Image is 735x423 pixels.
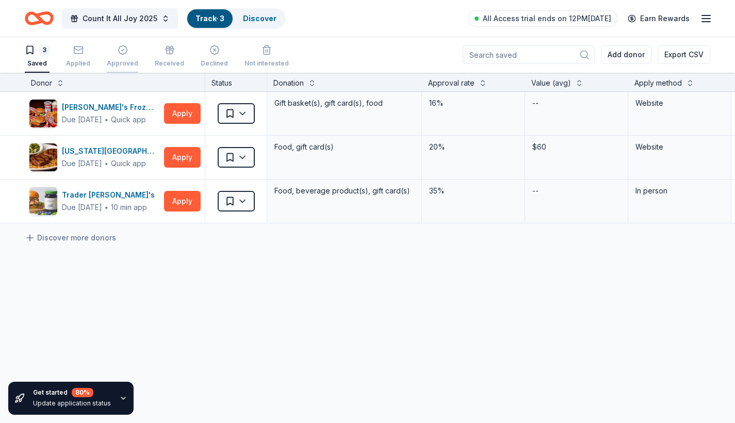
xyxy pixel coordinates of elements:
button: Not interested [244,41,289,73]
button: Apply [164,147,201,168]
div: Food, gift card(s) [273,140,415,154]
div: 20% [428,140,518,154]
a: Earn Rewards [622,9,696,28]
button: Approved [107,41,138,73]
button: Track· 3Discover [186,8,286,29]
div: Due [DATE] [62,113,102,126]
a: Track· 3 [195,14,224,23]
div: Food, beverage product(s), gift card(s) [273,184,415,198]
div: Update application status [33,399,111,408]
div: Due [DATE] [62,201,102,214]
div: [PERSON_NAME]'s Frozen Custard & Steakburgers [62,101,160,113]
input: Search saved [463,45,595,64]
div: 3 [39,45,50,55]
div: -- [531,184,540,198]
div: Quick app [111,115,146,125]
div: 16% [428,96,518,110]
button: Image for Texas Roadhouse[US_STATE][GEOGRAPHIC_DATA]Due [DATE]∙Quick app [29,143,160,172]
div: Approval rate [428,77,475,89]
img: Image for Freddy's Frozen Custard & Steakburgers [29,100,57,127]
span: ∙ [104,203,109,211]
span: All Access trial ends on 12PM[DATE] [483,12,611,25]
a: Discover more donors [25,232,116,244]
div: Apply method [634,77,682,89]
button: Add donor [601,45,651,64]
div: In person [635,185,724,197]
button: Declined [201,41,228,73]
div: Due [DATE] [62,157,102,170]
div: Status [205,73,267,91]
div: 35% [428,184,518,198]
div: Get started [33,388,111,397]
button: Applied [66,41,90,73]
div: -- [531,96,540,110]
button: Apply [164,191,201,211]
button: Export CSV [658,45,710,64]
div: Website [635,97,724,109]
button: Received [155,41,184,73]
div: Donor [31,77,52,89]
div: Received [155,59,184,68]
button: Apply [164,103,201,124]
div: Value (avg) [531,77,571,89]
span: ∙ [104,159,109,168]
div: Donation [273,77,304,89]
button: Count It All Joy 2025 [62,8,178,29]
div: Approved [107,59,138,68]
button: Image for Trader Joe'sTrader [PERSON_NAME]'sDue [DATE]∙10 min app [29,187,160,216]
button: 3Saved [25,41,50,73]
div: Declined [201,59,228,68]
span: Count It All Joy 2025 [83,12,157,25]
span: ∙ [104,115,109,124]
div: 80 % [72,388,93,397]
a: Home [25,6,54,30]
div: Trader [PERSON_NAME]'s [62,189,159,201]
div: Website [635,141,724,153]
div: Quick app [111,158,146,169]
div: 10 min app [111,202,147,213]
div: Applied [66,59,90,68]
div: $60 [531,140,622,154]
div: Not interested [244,59,289,68]
button: Image for Freddy's Frozen Custard & Steakburgers[PERSON_NAME]'s Frozen Custard & SteakburgersDue ... [29,99,160,128]
a: All Access trial ends on 12PM[DATE] [468,10,617,27]
div: Gift basket(s), gift card(s), food [273,96,415,110]
a: Discover [243,14,276,23]
img: Image for Trader Joe's [29,187,57,215]
div: [US_STATE][GEOGRAPHIC_DATA] [62,145,160,157]
div: Saved [25,59,50,68]
img: Image for Texas Roadhouse [29,143,57,171]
